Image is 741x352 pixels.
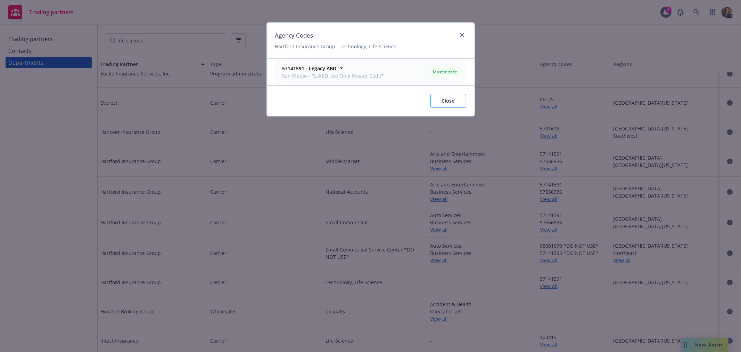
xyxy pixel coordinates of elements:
[275,43,397,50] span: Hartford Insurance Group - Technology, Life Science
[430,94,466,108] button: Close
[442,97,455,104] span: Close
[275,31,397,40] h1: Agency Codes
[433,69,458,75] span: Master code
[458,31,466,39] a: close
[282,65,337,72] strong: 57141591 - Legacy ABD
[282,72,384,79] span: San Mateo - *L-ABD Use Only Master Code*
